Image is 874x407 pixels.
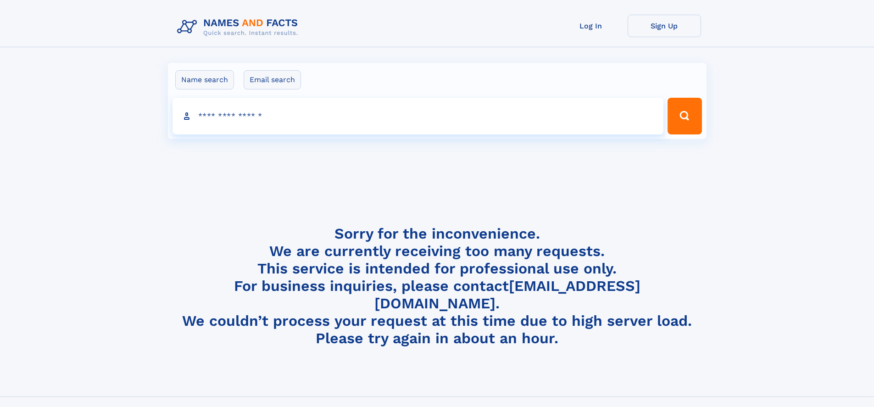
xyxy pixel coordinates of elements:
[173,98,664,134] input: search input
[554,15,628,37] a: Log In
[628,15,701,37] a: Sign Up
[374,277,640,312] a: [EMAIL_ADDRESS][DOMAIN_NAME]
[175,70,234,89] label: Name search
[173,225,701,347] h4: Sorry for the inconvenience. We are currently receiving too many requests. This service is intend...
[668,98,701,134] button: Search Button
[173,15,306,39] img: Logo Names and Facts
[244,70,301,89] label: Email search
